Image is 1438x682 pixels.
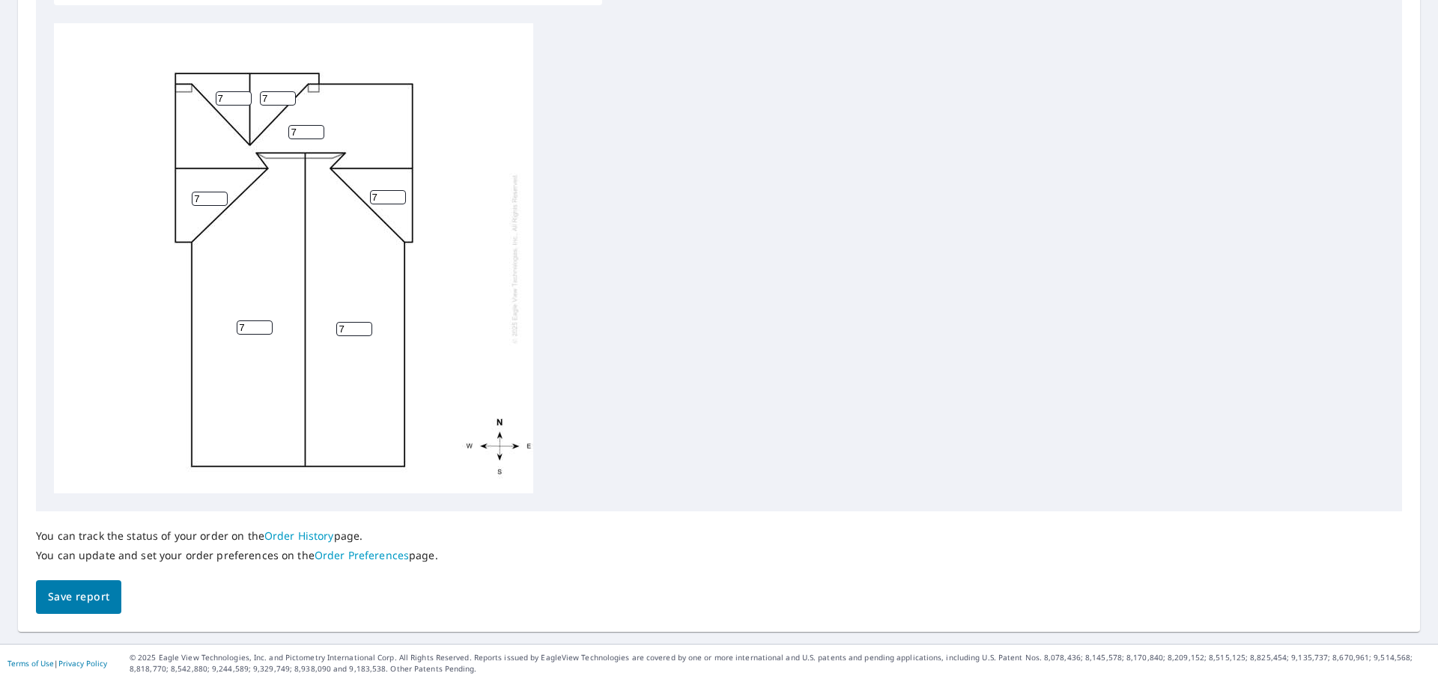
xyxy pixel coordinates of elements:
p: | [7,659,107,668]
a: Order History [264,529,334,543]
p: You can update and set your order preferences on the page. [36,549,438,562]
a: Terms of Use [7,658,54,669]
p: © 2025 Eagle View Technologies, Inc. and Pictometry International Corp. All Rights Reserved. Repo... [130,652,1431,675]
span: Save report [48,588,109,606]
a: Privacy Policy [58,658,107,669]
p: You can track the status of your order on the page. [36,529,438,543]
button: Save report [36,580,121,614]
a: Order Preferences [315,548,409,562]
